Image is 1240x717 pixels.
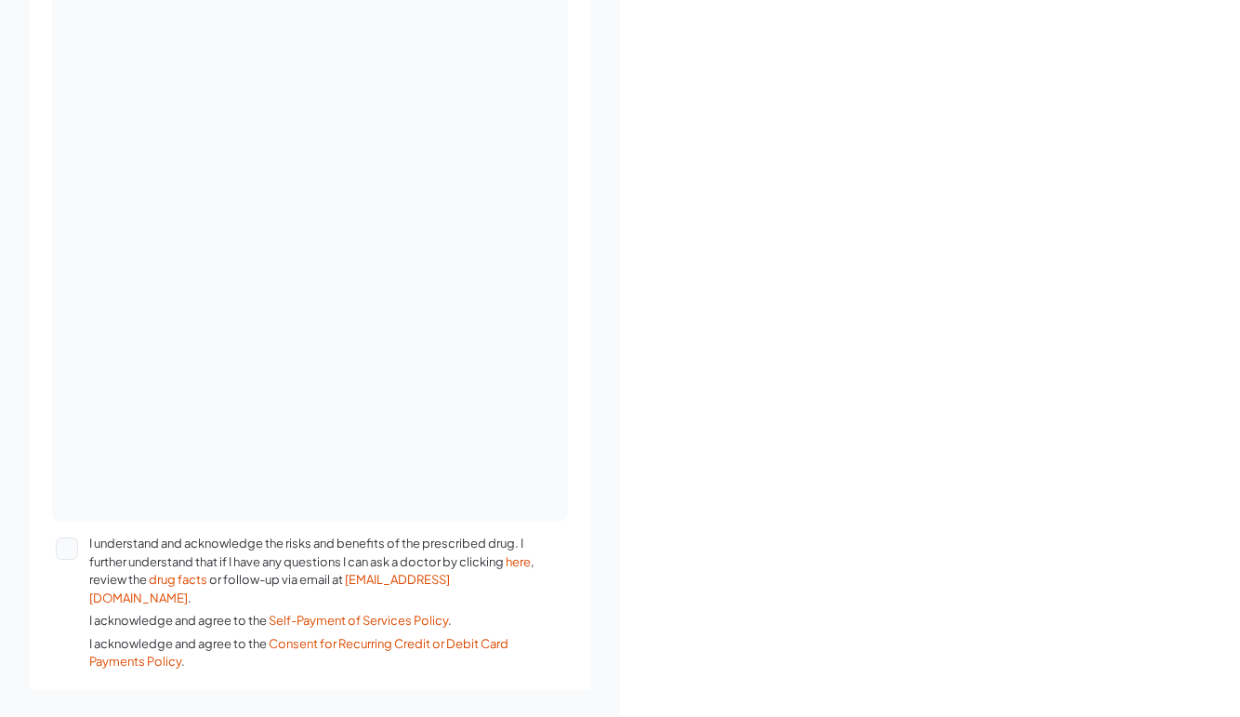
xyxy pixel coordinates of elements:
a: Consent for Recurring Credit or Debit Card Payments Policy [89,636,508,670]
a: here [506,554,531,569]
a: [EMAIL_ADDRESS][DOMAIN_NAME] [89,572,450,605]
a: Self-Payment of Services Policy [269,613,448,628]
span: I acknowledge and agree to the . [89,612,538,631]
span: I understand and acknowledge the risks and benefits of the prescribed drug. I further understand ... [89,535,538,607]
span: I acknowledge and agree to the . [89,635,538,671]
a: drug facts [149,572,207,587]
